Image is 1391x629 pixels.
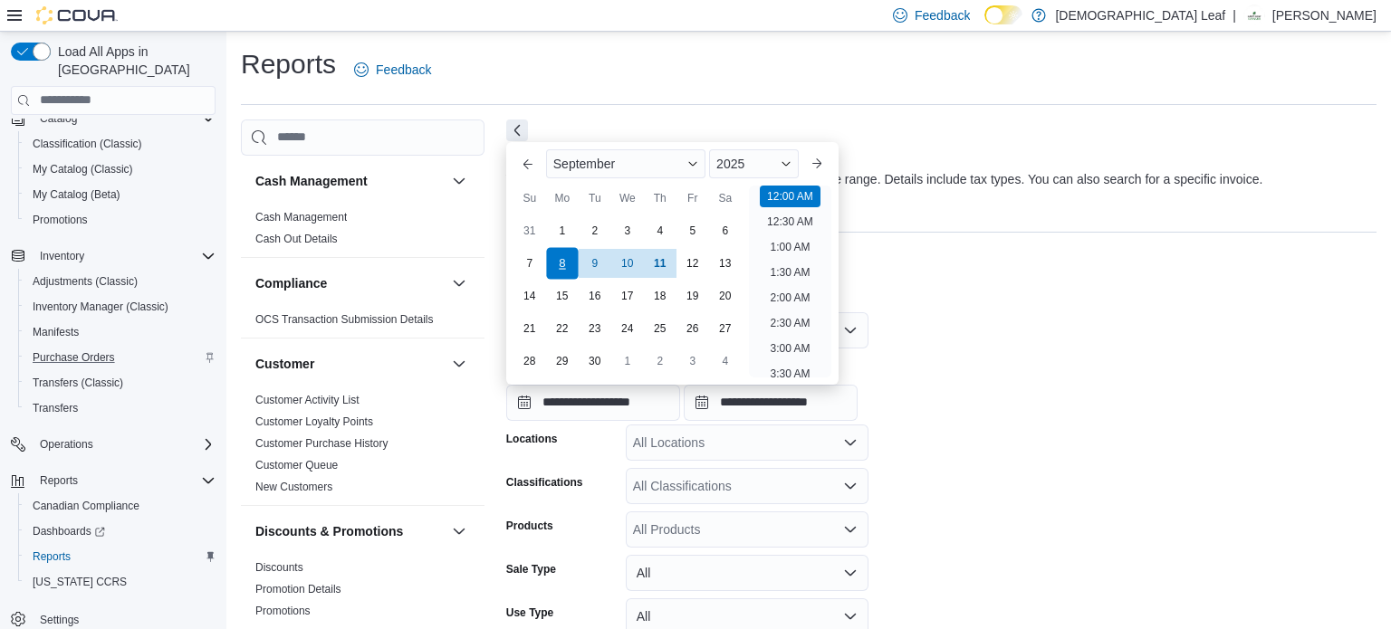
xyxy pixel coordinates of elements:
span: Cash Out Details [255,232,338,246]
div: day-28 [515,347,544,376]
div: Button. Open the month selector. September is currently selected. [546,149,705,178]
a: Manifests [25,321,86,343]
button: Promotions [18,207,223,233]
div: day-19 [678,281,707,310]
h3: Cash Management [255,172,368,190]
span: September [553,157,615,171]
a: Reports [25,546,78,567]
span: Promotion Details [255,582,341,596]
span: Catalog [40,111,77,126]
button: Open list of options [843,479,858,493]
div: day-26 [678,314,707,343]
h3: Customer [255,355,314,373]
span: OCS Transaction Submission Details [255,312,434,327]
div: Discounts & Promotions [241,557,484,629]
span: [US_STATE] CCRS [33,575,127,589]
span: My Catalog (Classic) [33,162,133,176]
a: Adjustments (Classic) [25,271,145,292]
span: Catalog [33,108,216,129]
a: My Catalog (Beta) [25,184,128,205]
label: Products [506,519,553,533]
div: day-10 [613,249,642,278]
span: Inventory [33,245,216,267]
span: Dashboards [25,520,216,542]
span: Customer Activity List [255,393,360,407]
div: Button. Open the year selector. 2025 is currently selected. [709,149,799,178]
button: Open list of options [843,522,858,537]
div: day-22 [548,314,577,343]
button: Reports [18,544,223,569]
a: [US_STATE] CCRS [25,571,134,593]
div: We [613,184,642,213]
span: Classification (Classic) [25,133,216,155]
div: Compliance [241,309,484,338]
img: Cova [36,6,118,24]
span: Feedback [915,6,970,24]
span: Classification (Classic) [33,137,142,151]
input: Dark Mode [984,5,1022,24]
span: Purchase Orders [33,350,115,365]
span: Transfers (Classic) [25,372,216,394]
div: day-18 [646,281,675,310]
p: [PERSON_NAME] [1272,5,1377,26]
div: Tu [580,184,609,213]
a: Dashboards [25,520,112,542]
button: Transfers (Classic) [18,370,223,396]
button: Operations [4,432,223,457]
button: Customer [448,353,470,375]
span: Promotions [255,604,311,618]
div: day-12 [678,249,707,278]
button: Discounts & Promotions [255,522,445,540]
input: Press the down key to enter a popover containing a calendar. Press the escape key to close the po... [506,385,680,421]
a: Cash Out Details [255,233,338,245]
li: 2:00 AM [763,287,817,309]
button: Purchase Orders [18,345,223,370]
div: day-25 [646,314,675,343]
span: Canadian Compliance [33,499,139,513]
li: 3:00 AM [763,338,817,359]
a: Feedback [347,52,438,88]
span: Inventory [40,249,84,263]
label: Sale Type [506,562,556,577]
div: day-15 [548,281,577,310]
span: Manifests [25,321,216,343]
span: Purchase Orders [25,347,216,368]
button: Inventory Manager (Classic) [18,294,223,319]
button: Compliance [448,272,470,294]
div: day-9 [580,249,609,278]
button: Customer [255,355,445,373]
span: My Catalog (Beta) [33,187,120,202]
h3: Compliance [255,274,327,292]
div: day-1 [548,216,577,245]
button: Previous Month [513,149,542,178]
div: September, 2025 [513,214,742,377]
button: Canadian Compliance [18,493,223,519]
button: Catalog [33,108,84,129]
a: My Catalog (Classic) [25,158,140,180]
a: Customer Activity List [255,394,360,406]
span: Inventory Manager (Classic) [25,296,216,318]
button: Compliance [255,274,445,292]
div: day-27 [711,314,740,343]
div: day-29 [548,347,577,376]
li: 3:30 AM [763,363,817,385]
a: OCS Transaction Submission Details [255,313,434,326]
span: Transfers (Classic) [33,376,123,390]
span: Manifests [33,325,79,339]
li: 12:00 AM [760,186,820,207]
button: [US_STATE] CCRS [18,569,223,595]
a: Transfers (Classic) [25,372,130,394]
div: day-21 [515,314,544,343]
span: Reports [40,473,78,488]
button: Operations [33,434,101,455]
span: Customer Loyalty Points [255,415,373,429]
span: Dark Mode [984,24,985,25]
div: Su [515,184,544,213]
span: Reports [33,549,71,564]
span: Promotions [25,209,216,231]
div: day-4 [646,216,675,245]
div: View sales totals by invoice and product for a specified date range. Details include tax types. Y... [506,170,1263,189]
button: My Catalog (Classic) [18,157,223,182]
button: Adjustments (Classic) [18,269,223,294]
a: Customer Purchase History [255,437,389,450]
